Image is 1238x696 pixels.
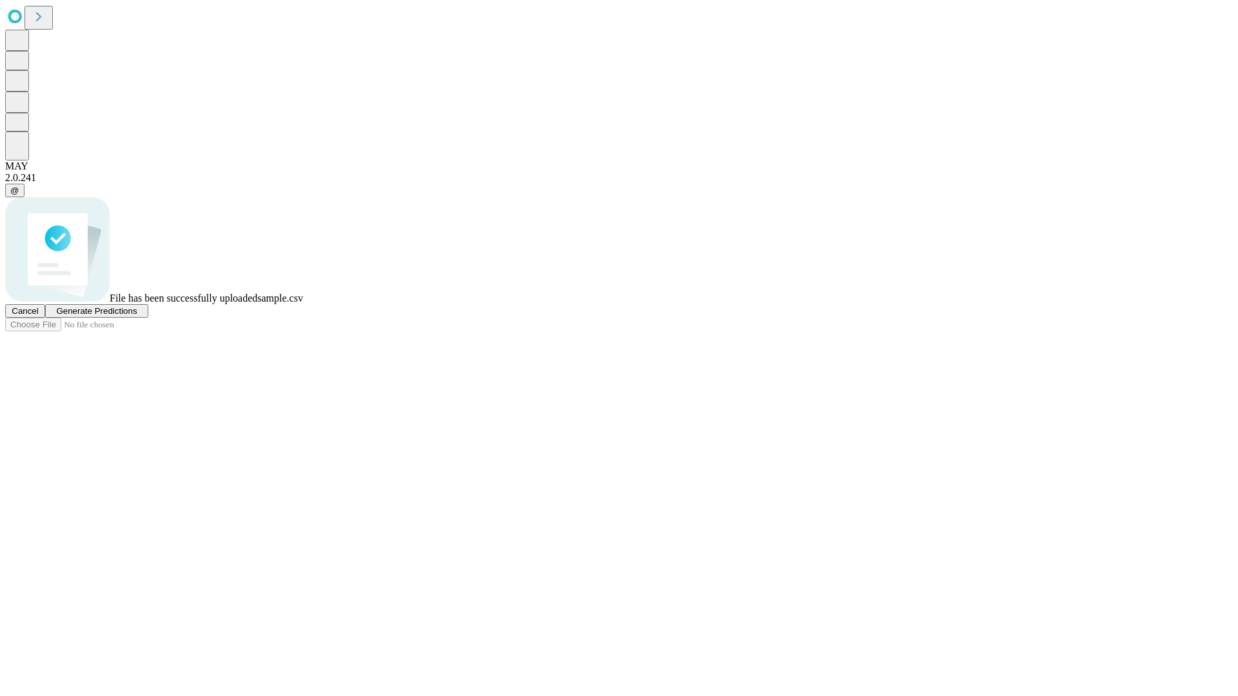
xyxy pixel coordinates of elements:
span: sample.csv [257,293,303,304]
div: 2.0.241 [5,172,1233,184]
span: Generate Predictions [56,306,137,316]
span: Cancel [12,306,39,316]
button: Cancel [5,304,45,318]
div: MAY [5,160,1233,172]
span: File has been successfully uploaded [110,293,257,304]
button: @ [5,184,25,197]
button: Generate Predictions [45,304,148,318]
span: @ [10,186,19,195]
